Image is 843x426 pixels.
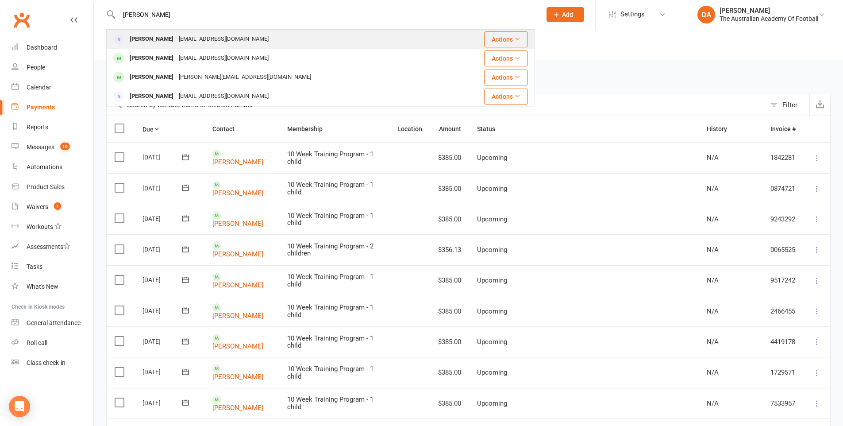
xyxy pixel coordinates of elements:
div: People [27,64,45,71]
span: Upcoming [477,338,507,346]
div: What's New [27,283,58,290]
td: $385.00 [430,265,469,296]
span: Upcoming [477,276,507,284]
div: Calendar [27,84,51,91]
div: Dashboard [27,44,57,51]
a: Class kiosk mode [12,353,93,373]
button: Actions [484,89,528,105]
span: 16 [60,143,70,150]
a: [PERSON_NAME] [212,158,263,166]
div: Roll call [27,339,47,346]
a: [PERSON_NAME] [212,189,263,197]
div: [PERSON_NAME] [127,52,176,65]
a: Payments [12,97,93,117]
div: Open Intercom Messenger [9,396,30,417]
div: [EMAIL_ADDRESS][DOMAIN_NAME] [176,52,271,65]
a: [PERSON_NAME] [212,403,263,411]
th: Membership [279,116,389,142]
button: Add [547,7,584,22]
span: Upcoming [477,368,507,376]
div: [PERSON_NAME] [720,7,818,15]
div: The Australian Academy Of Football [720,15,818,23]
span: Upcoming [477,154,507,162]
td: $385.00 [430,296,469,326]
th: Contact [204,116,279,142]
td: $356.13 [430,234,469,265]
a: [PERSON_NAME] [212,373,263,381]
a: People [12,58,93,77]
div: [EMAIL_ADDRESS][DOMAIN_NAME] [176,33,271,46]
div: Filter [782,100,797,110]
span: Upcoming [477,399,507,407]
th: Amount [430,116,469,142]
button: Actions [484,70,528,85]
a: Tasks [12,257,93,277]
span: Upcoming [477,215,507,223]
td: $385.00 [430,357,469,387]
div: Automations [27,163,62,170]
div: Waivers [27,203,48,210]
div: [DATE] [142,396,183,410]
a: General attendance kiosk mode [12,313,93,333]
div: [PERSON_NAME] [127,90,176,103]
th: Location [389,116,430,142]
td: $385.00 [430,204,469,234]
td: $385.00 [430,173,469,204]
th: Status [469,116,699,142]
span: 10 Week Training Program - 1 child [287,303,373,319]
td: 0065525 [762,234,804,265]
a: [PERSON_NAME] [212,250,263,258]
span: N/A [707,154,719,162]
a: Calendar [12,77,93,97]
a: [PERSON_NAME] [212,342,263,350]
span: 10 Week Training Program - 1 child [287,395,373,411]
div: [DATE] [142,181,183,195]
div: Workouts [27,223,53,230]
div: Tasks [27,263,42,270]
span: 1 [54,202,61,210]
button: Actions [484,50,528,66]
span: 10 Week Training Program - 2 children [287,242,373,258]
div: Reports [27,124,48,131]
div: [PERSON_NAME][EMAIL_ADDRESS][DOMAIN_NAME] [176,71,314,84]
a: Messages 16 [12,137,93,157]
input: Search... [116,8,535,21]
a: What's New [12,277,93,297]
span: Upcoming [477,307,507,315]
a: Workouts [12,217,93,237]
span: Settings [620,4,645,24]
a: Reports [12,117,93,137]
a: Clubworx [11,9,33,31]
td: 1842281 [762,142,804,173]
div: [DATE] [142,273,183,287]
td: $385.00 [430,142,469,173]
td: 0874721 [762,173,804,204]
div: [DATE] [142,150,183,164]
span: 10 Week Training Program - 1 child [287,273,373,288]
td: 9517242 [762,265,804,296]
div: [EMAIL_ADDRESS][DOMAIN_NAME] [176,90,271,103]
a: [PERSON_NAME] [212,281,263,289]
span: N/A [707,215,719,223]
span: 10 Week Training Program - 1 child [287,181,373,196]
div: Payments [27,104,55,111]
a: Product Sales [12,177,93,197]
div: [PERSON_NAME] [127,71,176,84]
div: Assessments [27,243,70,250]
a: [PERSON_NAME] [212,312,263,320]
span: 10 Week Training Program - 1 child [287,150,373,166]
div: [PERSON_NAME] [127,33,176,46]
span: N/A [707,185,719,193]
td: 9243292 [762,204,804,234]
span: N/A [707,307,719,315]
span: N/A [707,338,719,346]
td: 7533957 [762,388,804,418]
span: N/A [707,368,719,376]
span: N/A [707,246,719,254]
div: Messages [27,143,54,151]
th: History [699,116,762,142]
span: N/A [707,399,719,407]
a: Assessments [12,237,93,257]
span: Upcoming [477,246,507,254]
button: Actions [484,31,528,47]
